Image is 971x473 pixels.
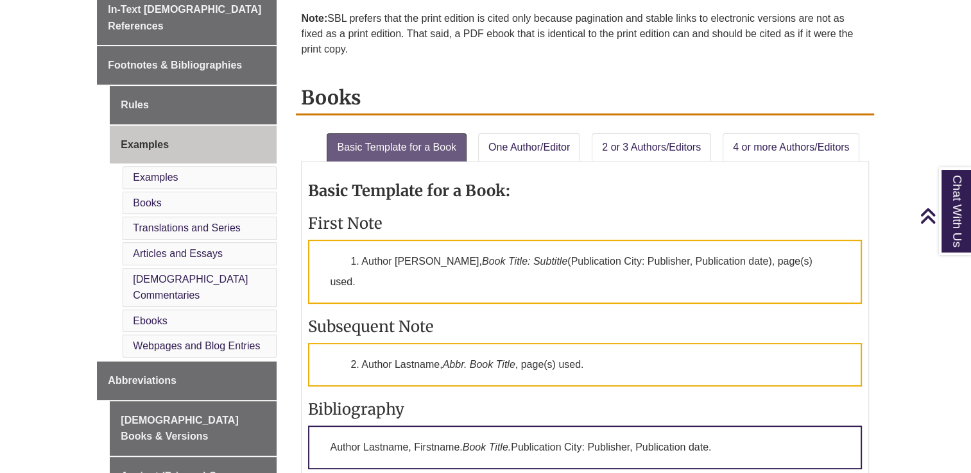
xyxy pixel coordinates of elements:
a: Examples [110,126,277,164]
strong: Note: [301,13,327,24]
p: SBL prefers that the print edition is cited only because pagination and stable links to electroni... [301,6,868,62]
a: Examples [133,172,178,183]
a: [DEMOGRAPHIC_DATA] Commentaries [133,274,248,301]
a: Back to Top [920,207,968,224]
h3: Bibliography [308,399,861,419]
a: Abbreviations [97,361,277,400]
span: Footnotes & Bibliographies [108,60,242,71]
a: Webpages and Blog Entries [133,340,260,351]
a: Translations and Series [133,222,241,233]
a: 4 or more Authors/Editors [723,133,859,162]
h2: Books [296,81,873,115]
span: In-Text [DEMOGRAPHIC_DATA] References [108,4,261,31]
a: 2 or 3 Authors/Editors [592,133,711,162]
a: Footnotes & Bibliographies [97,46,277,85]
em: Book Title. [463,442,511,452]
p: 1. Author [PERSON_NAME], (Publication City: Publisher, Publication date), page(s) used. [308,240,861,304]
span: Abbreviations [108,375,176,386]
em: Abbr. Book Title [443,359,515,370]
em: Book Title: Subtitle [482,256,567,267]
a: One Author/Editor [478,133,580,162]
p: Author Lastname, Firstname. Publication City: Publisher, Publication date. [308,426,861,469]
strong: Basic Template for a Book: [308,181,510,201]
a: Ebooks [133,315,167,326]
h3: First Note [308,213,861,233]
a: Books [133,197,161,208]
a: [DEMOGRAPHIC_DATA] Books & Versions [110,401,277,456]
p: 2. Author Lastname, , page(s) used. [308,343,861,386]
h3: Subsequent Note [308,317,861,336]
a: Basic Template for a Book [327,133,467,162]
a: Articles and Essays [133,248,223,259]
a: Rules [110,86,277,124]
